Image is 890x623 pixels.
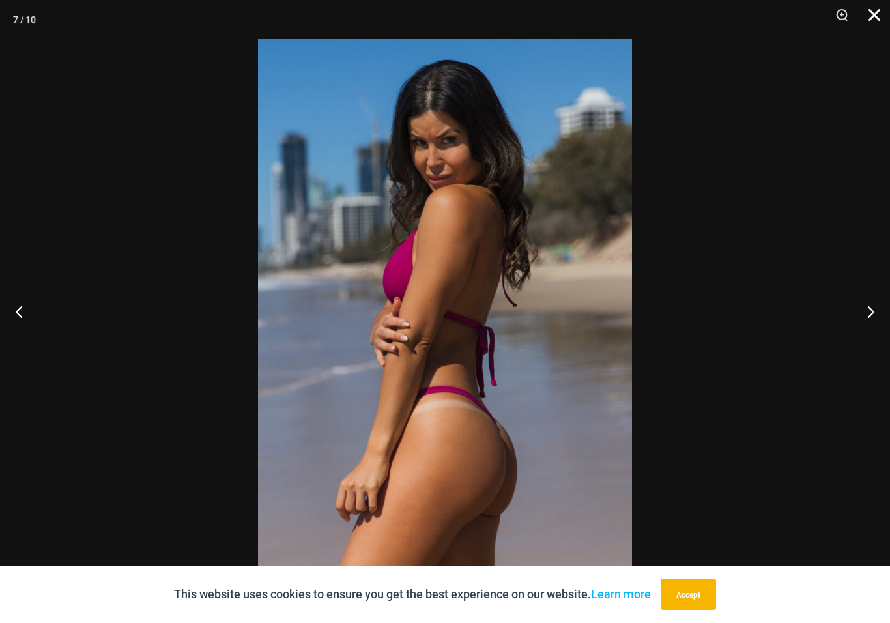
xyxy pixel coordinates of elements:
button: Next [841,279,890,344]
p: This website uses cookies to ensure you get the best experience on our website. [174,585,651,604]
img: Tight Rope Pink 319 Top 4212 Micro 03 [258,39,632,600]
a: Learn more [591,587,651,601]
button: Accept [661,579,716,610]
div: 7 / 10 [13,10,36,29]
